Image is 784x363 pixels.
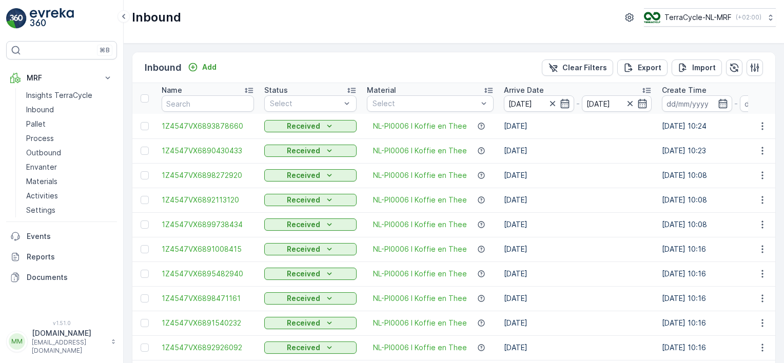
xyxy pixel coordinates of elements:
p: Received [287,195,320,205]
td: [DATE] [499,114,657,138]
td: [DATE] [499,188,657,212]
td: [DATE] [499,335,657,360]
p: Import [692,63,716,73]
a: Inbound [22,103,117,117]
p: Select [373,98,478,109]
a: 1Z4547VX6899738434 [162,219,254,230]
button: Export [617,59,668,76]
a: 1Z4547VX6890430433 [162,146,254,156]
p: Insights TerraCycle [26,90,92,100]
a: 1Z4547VX6891008415 [162,244,254,254]
p: Status [264,85,288,95]
a: 1Z4547VX6898471161 [162,293,254,304]
p: Add [202,62,217,72]
p: Received [287,342,320,353]
p: Received [287,244,320,254]
input: dd/mm/yyyy [582,95,652,112]
a: 1Z4547VX6891540232 [162,318,254,328]
img: logo_light-DOdMpM7g.png [30,8,74,29]
td: [DATE] [499,138,657,163]
p: Received [287,146,320,156]
a: Activities [22,189,117,203]
button: Received [264,292,357,305]
p: [EMAIL_ADDRESS][DOMAIN_NAME] [32,338,106,355]
input: dd/mm/yyyy [504,95,574,112]
a: 1Z4547VX6893878660 [162,121,254,131]
a: 1Z4547VX6892926092 [162,342,254,353]
a: 1Z4547VX6898272920 [162,170,254,180]
p: Received [287,318,320,328]
td: [DATE] [499,212,657,237]
td: [DATE] [499,286,657,311]
a: Pallet [22,117,117,131]
p: Received [287,219,320,230]
div: Toggle Row Selected [141,270,149,278]
button: Add [184,61,221,73]
div: Toggle Row Selected [141,319,149,327]
td: [DATE] [499,163,657,188]
span: NL-PI0006 I Koffie en Thee [373,293,467,304]
td: [DATE] [499,261,657,286]
button: MRF [6,68,117,88]
span: NL-PI0006 I Koffie en Thee [373,244,467,254]
span: v 1.51.0 [6,320,117,326]
p: Outbound [26,148,61,158]
p: - [734,97,738,110]
p: Select [270,98,341,109]
p: [DOMAIN_NAME] [32,328,106,338]
a: 1Z4547VX6895482940 [162,269,254,279]
a: NL-PI0006 I Koffie en Thee [373,170,467,180]
div: Toggle Row Selected [141,196,149,204]
img: TC_v739CUj.png [644,12,660,23]
p: Documents [27,272,113,283]
img: logo [6,8,27,29]
a: NL-PI0006 I Koffie en Thee [373,342,467,353]
p: Envanter [26,162,57,172]
button: Received [264,268,357,280]
p: ( +02:00 ) [736,13,761,22]
a: Documents [6,267,117,288]
p: Reports [27,252,113,262]
button: MM[DOMAIN_NAME][EMAIL_ADDRESS][DOMAIN_NAME] [6,328,117,355]
button: Received [264,194,357,206]
a: Envanter [22,160,117,174]
button: Received [264,218,357,231]
td: [DATE] [499,311,657,335]
div: Toggle Row Selected [141,344,149,352]
p: TerraCycle-NL-MRF [664,12,732,23]
p: Received [287,170,320,180]
a: NL-PI0006 I Koffie en Thee [373,121,467,131]
p: Received [287,293,320,304]
p: Inbound [132,9,181,26]
div: Toggle Row Selected [141,294,149,302]
div: Toggle Row Selected [141,245,149,253]
a: Reports [6,247,117,267]
td: [DATE] [499,237,657,261]
p: Materials [26,176,57,187]
a: NL-PI0006 I Koffie en Thee [373,146,467,156]
button: TerraCycle-NL-MRF(+02:00) [644,8,776,27]
a: Outbound [22,146,117,160]
button: Import [672,59,722,76]
a: NL-PI0006 I Koffie en Thee [373,195,467,205]
p: Received [287,121,320,131]
div: Toggle Row Selected [141,147,149,155]
button: Received [264,341,357,354]
button: Received [264,120,357,132]
a: NL-PI0006 I Koffie en Thee [373,318,467,328]
div: Toggle Row Selected [141,122,149,130]
p: ⌘B [100,46,110,54]
a: NL-PI0006 I Koffie en Thee [373,219,467,230]
p: Clear Filters [562,63,607,73]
